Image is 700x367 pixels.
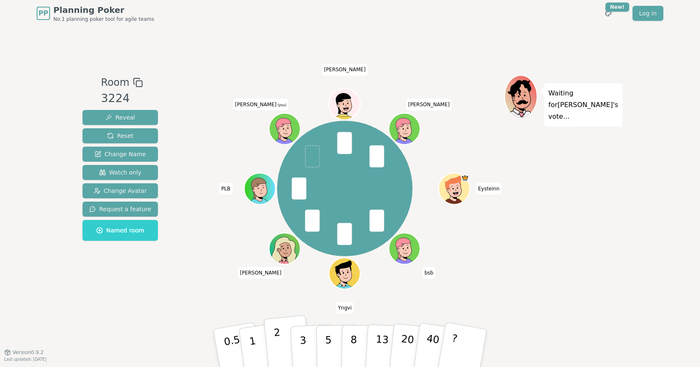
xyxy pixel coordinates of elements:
[548,87,618,122] p: Waiting for [PERSON_NAME] 's vote...
[238,267,284,279] span: Click to change your name
[461,174,469,182] span: Eysteinn is the host
[53,16,154,22] span: No.1 planning poker tool for agile teams
[89,205,151,213] span: Request a feature
[99,168,142,177] span: Watch only
[105,113,135,122] span: Reveal
[406,99,452,110] span: Click to change your name
[277,103,287,107] span: (you)
[82,183,158,198] button: Change Avatar
[94,187,147,195] span: Change Avatar
[101,90,142,107] div: 3224
[82,202,158,217] button: Request a feature
[476,183,502,195] span: Click to change your name
[4,357,47,362] span: Last updated: [DATE]
[101,75,129,90] span: Room
[82,165,158,180] button: Watch only
[38,8,48,18] span: PP
[12,349,44,356] span: Version 0.9.2
[96,226,144,235] span: Named room
[233,99,288,110] span: Click to change your name
[422,267,436,279] span: Click to change your name
[53,4,154,16] span: Planning Poker
[82,110,158,125] button: Reveal
[95,150,146,158] span: Change Name
[82,147,158,162] button: Change Name
[107,132,133,140] span: Reset
[605,2,629,12] div: New!
[336,302,354,313] span: Click to change your name
[632,6,663,21] a: Log in
[219,183,232,195] span: Click to change your name
[601,6,616,21] button: New!
[82,220,158,241] button: Named room
[82,128,158,143] button: Reset
[37,4,154,22] a: PPPlanning PokerNo.1 planning poker tool for agile teams
[4,349,44,356] button: Version0.9.2
[322,64,368,75] span: Click to change your name
[270,114,300,144] button: Click to change your avatar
